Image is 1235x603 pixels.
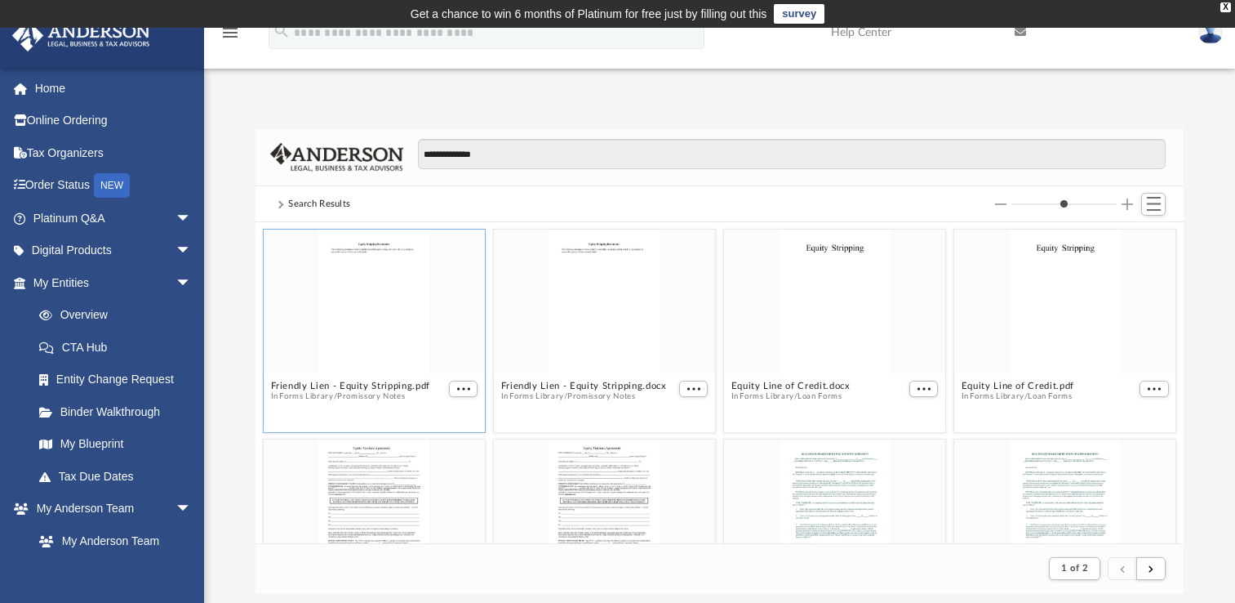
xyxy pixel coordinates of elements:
[1049,557,1100,580] button: 1 of 2
[962,391,1074,402] span: In
[510,391,564,402] button: Forms Library
[1141,193,1166,216] button: Switch to List View
[337,391,405,402] button: Promissory Notes
[23,460,216,493] a: Tax Due Dates
[279,391,333,402] button: Forms Library
[1122,199,1133,210] button: Increase column size
[273,22,291,40] i: search
[1024,391,1028,402] span: /
[1139,381,1169,398] button: More options
[220,23,240,42] i: menu
[11,169,216,203] a: Order StatusNEW
[271,381,430,391] button: Friendly Lien - Equity Stripping.pdf
[11,72,216,105] a: Home
[501,391,667,402] span: In
[23,299,216,332] a: Overview
[7,20,155,51] img: Anderson Advisors Platinum Portal
[1220,2,1231,12] div: close
[995,199,1006,210] button: Decrease column size
[418,139,1166,170] input: Search files and folders
[334,391,337,402] span: /
[94,173,130,198] div: NEW
[23,395,216,428] a: Binder Walkthrough
[1061,564,1088,573] span: 1 of 2
[175,234,208,268] span: arrow_drop_down
[11,136,216,169] a: Tax Organizers
[679,381,709,398] button: More options
[731,381,851,391] button: Equity Line of Credit.docx
[909,381,939,398] button: More options
[1011,199,1117,210] input: Column size
[449,381,478,398] button: More options
[11,105,216,137] a: Online Ordering
[11,202,216,234] a: Platinum Q&Aarrow_drop_down
[794,391,797,402] span: /
[1198,20,1223,44] img: User Pic
[23,428,208,461] a: My Blueprint
[11,493,208,525] a: My Anderson Teamarrow_drop_down
[23,525,200,557] a: My Anderson Team
[731,391,851,402] span: In
[971,391,1024,402] button: Forms Library
[288,197,350,212] div: Search Results
[271,391,430,402] span: In
[11,234,216,267] a: Digital Productsarrow_drop_down
[962,381,1074,391] button: Equity Line of Credit.pdf
[501,381,667,391] button: Friendly Lien - Equity Stripping.docx
[11,266,216,299] a: My Entitiesarrow_drop_down
[23,364,216,396] a: Entity Change Request
[564,391,567,402] span: /
[411,4,767,24] div: Get a chance to win 6 months of Platinum for free just by filling out this
[797,391,842,402] button: Loan Forms
[1028,391,1073,402] button: Loan Forms
[774,4,824,24] a: survey
[175,493,208,526] span: arrow_drop_down
[740,391,794,402] button: Forms Library
[255,222,1184,543] div: grid
[175,266,208,300] span: arrow_drop_down
[567,391,635,402] button: Promissory Notes
[23,331,216,364] a: CTA Hub
[220,31,240,42] a: menu
[175,202,208,235] span: arrow_drop_down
